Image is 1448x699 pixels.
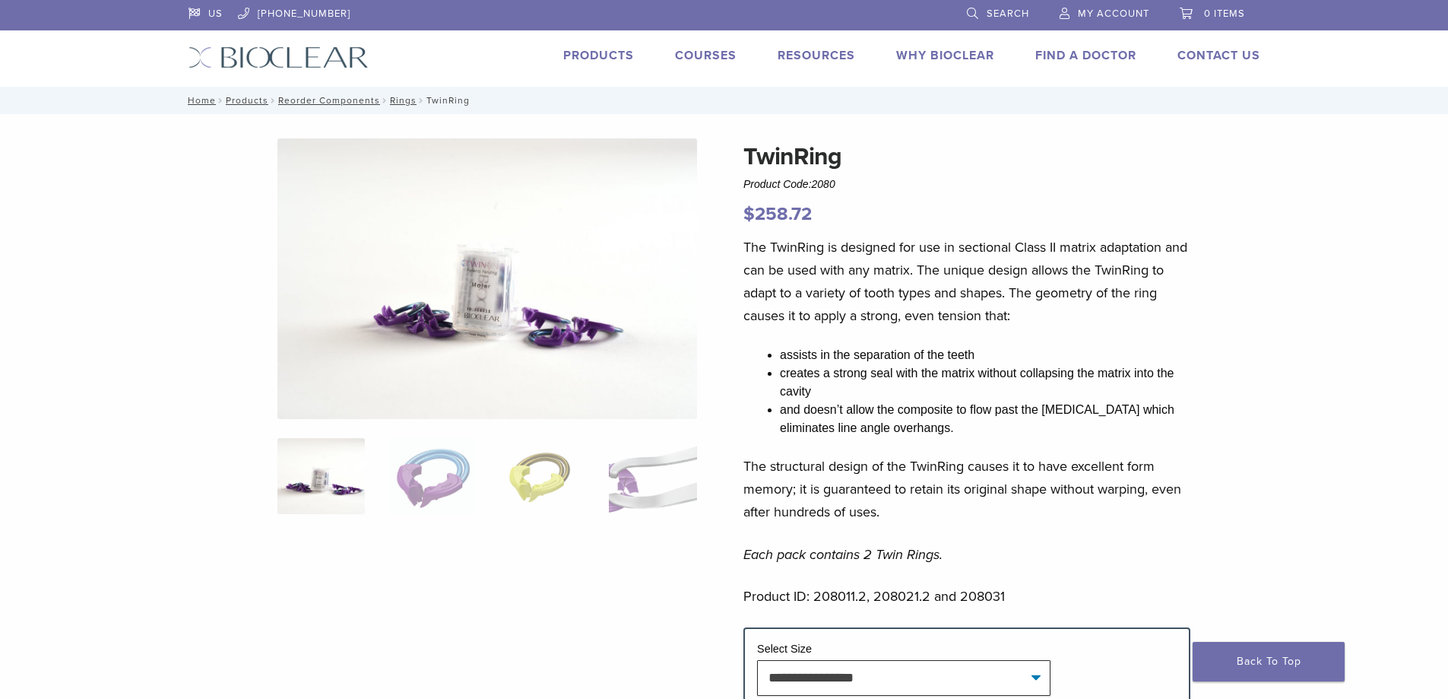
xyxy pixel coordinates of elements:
[743,138,1190,175] h1: TwinRing
[388,438,475,514] img: TwinRing - Image 2
[743,236,1190,327] p: The TwinRing is designed for use in sectional Class II matrix adaptation and can be used with any...
[499,438,586,514] img: TwinRing - Image 3
[743,455,1190,523] p: The structural design of the TwinRing causes it to have excellent form memory; it is guaranteed t...
[743,203,812,225] bdi: 258.72
[277,438,365,514] img: Twin-Ring-Series-324x324.jpg
[417,97,426,104] span: /
[896,48,994,63] a: Why Bioclear
[277,138,697,419] img: Twin Ring Series
[563,48,634,63] a: Products
[743,203,755,225] span: $
[189,46,369,68] img: Bioclear
[743,585,1190,608] p: Product ID: 208011.2, 208021.2 and 208031
[216,97,226,104] span: /
[1193,642,1345,682] a: Back To Top
[278,95,380,106] a: Reorder Components
[743,178,835,190] span: Product Code:
[226,95,268,106] a: Products
[183,95,216,106] a: Home
[1035,48,1136,63] a: Find A Doctor
[390,95,417,106] a: Rings
[609,438,696,514] img: TwinRing - Image 4
[380,97,390,104] span: /
[987,8,1029,20] span: Search
[757,643,812,655] label: Select Size
[1078,8,1149,20] span: My Account
[780,346,1190,364] li: assists in the separation of the teeth
[812,178,835,190] span: 2080
[268,97,278,104] span: /
[1204,8,1245,20] span: 0 items
[778,48,855,63] a: Resources
[743,546,943,563] em: Each pack contains 2 Twin Rings.
[1177,48,1260,63] a: Contact Us
[780,364,1190,401] li: creates a strong seal with the matrix without collapsing the matrix into the cavity
[177,87,1272,114] nav: TwinRing
[675,48,737,63] a: Courses
[780,401,1190,437] li: and doesn’t allow the composite to flow past the [MEDICAL_DATA] which eliminates line angle overh...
